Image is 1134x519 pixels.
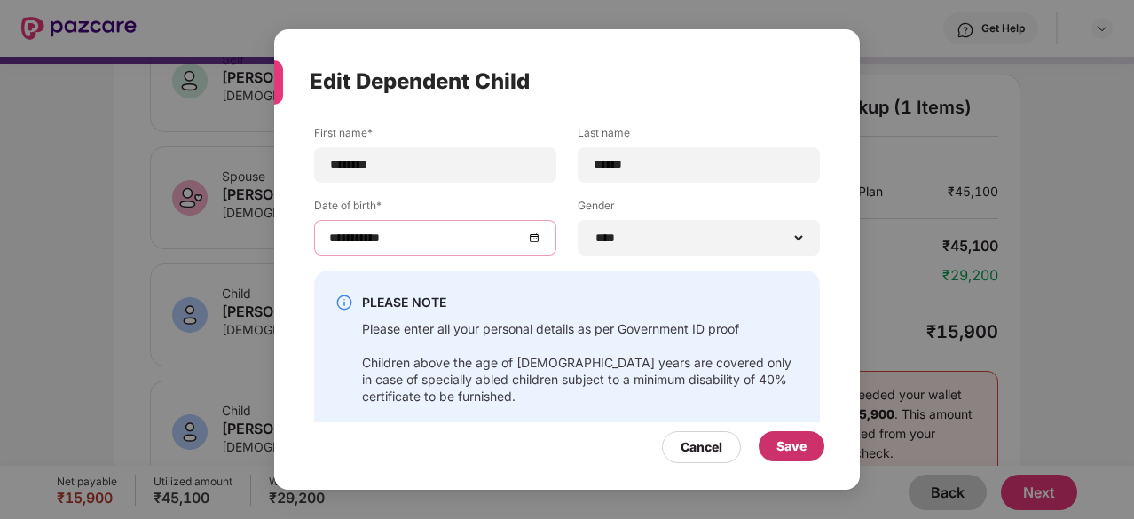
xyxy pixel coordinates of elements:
div: Save [776,436,807,456]
label: Last name [578,125,820,147]
label: First name* [314,125,556,147]
div: Please enter all your personal details as per Government ID proof Children above the age of [DEMO... [362,320,799,438]
label: Date of birth* [314,198,556,220]
div: Edit Dependent Child [310,47,782,116]
div: PLEASE NOTE [362,292,799,313]
div: Cancel [681,437,722,457]
img: svg+xml;base64,PHN2ZyBpZD0iSW5mby0yMHgyMCIgeG1sbnM9Imh0dHA6Ly93d3cudzMub3JnLzIwMDAvc3ZnIiB3aWR0aD... [335,294,353,311]
label: Gender [578,198,820,220]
